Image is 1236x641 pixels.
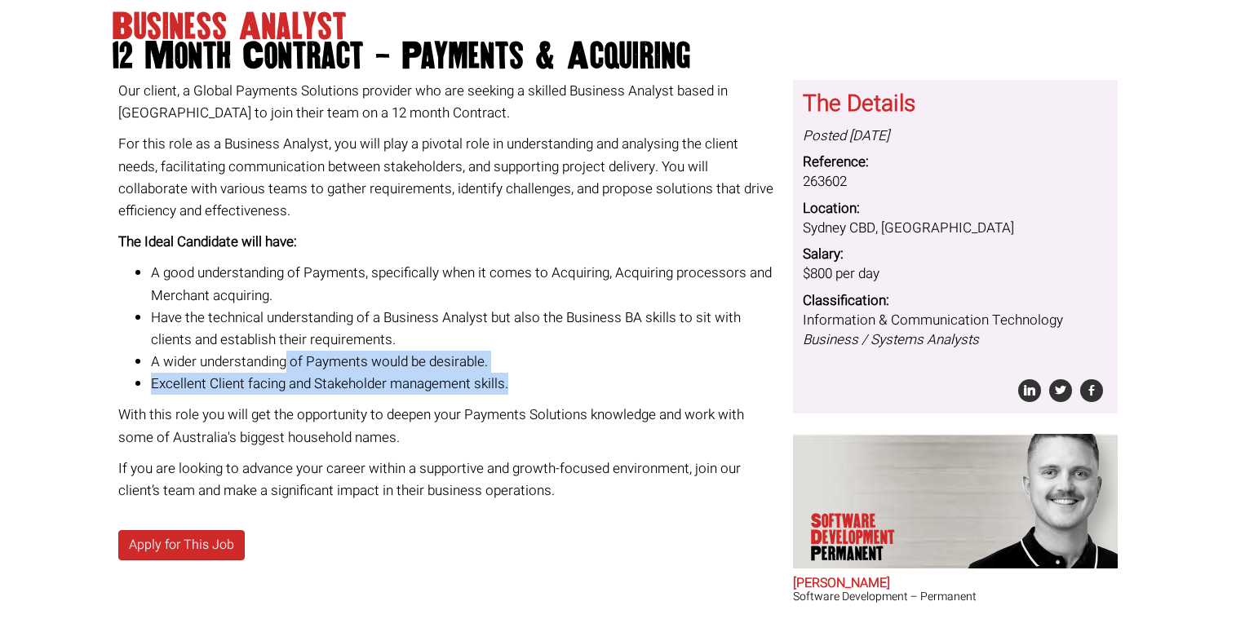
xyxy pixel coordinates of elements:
[811,546,937,562] span: Permanent
[803,153,1108,172] dt: Reference:
[803,245,1108,264] dt: Salary:
[793,590,1118,603] h3: Software Development – Permanent
[803,291,1108,311] dt: Classification:
[803,172,1108,192] dd: 263602
[803,311,1108,351] dd: Information & Communication Technology
[803,329,979,350] i: Business / Systems Analysts
[151,373,781,395] li: Excellent Client facing and Stakeholder management skills.
[961,434,1118,568] img: Sam Williamson does Software Development Permanent
[803,126,889,146] i: Posted [DATE]
[118,232,297,252] strong: The Ideal Candidate will have:
[118,458,781,502] p: If you are looking to advance your career within a supportive and growth-focused environment, joi...
[803,219,1108,238] dd: Sydney CBD, [GEOGRAPHIC_DATA]
[118,80,781,124] p: Our client, a Global Payments Solutions provider who are seeking a skilled Business Analyst based...
[793,577,1118,591] h2: [PERSON_NAME]
[803,264,1108,284] dd: $800 per day
[151,351,781,373] li: A wider understanding of Payments would be desirable.
[118,530,245,560] a: Apply for This Job
[113,42,1124,71] span: 12 Month Contract - Payments & Acquiring
[803,92,1108,117] h3: The Details
[118,404,781,448] p: With this role you will get the opportunity to deepen your Payments Solutions knowledge and work ...
[151,262,781,306] li: A good understanding of Payments, specifically when it comes to Acquiring, Acquiring processors a...
[803,199,1108,219] dt: Location:
[811,513,937,562] p: Software Development
[151,307,781,351] li: Have the technical understanding of a Business Analyst but also the Business BA skills to sit wit...
[118,133,781,222] p: For this role as a Business Analyst, you will play a pivotal role in understanding and analysing ...
[113,12,1124,71] h1: Business Analyst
